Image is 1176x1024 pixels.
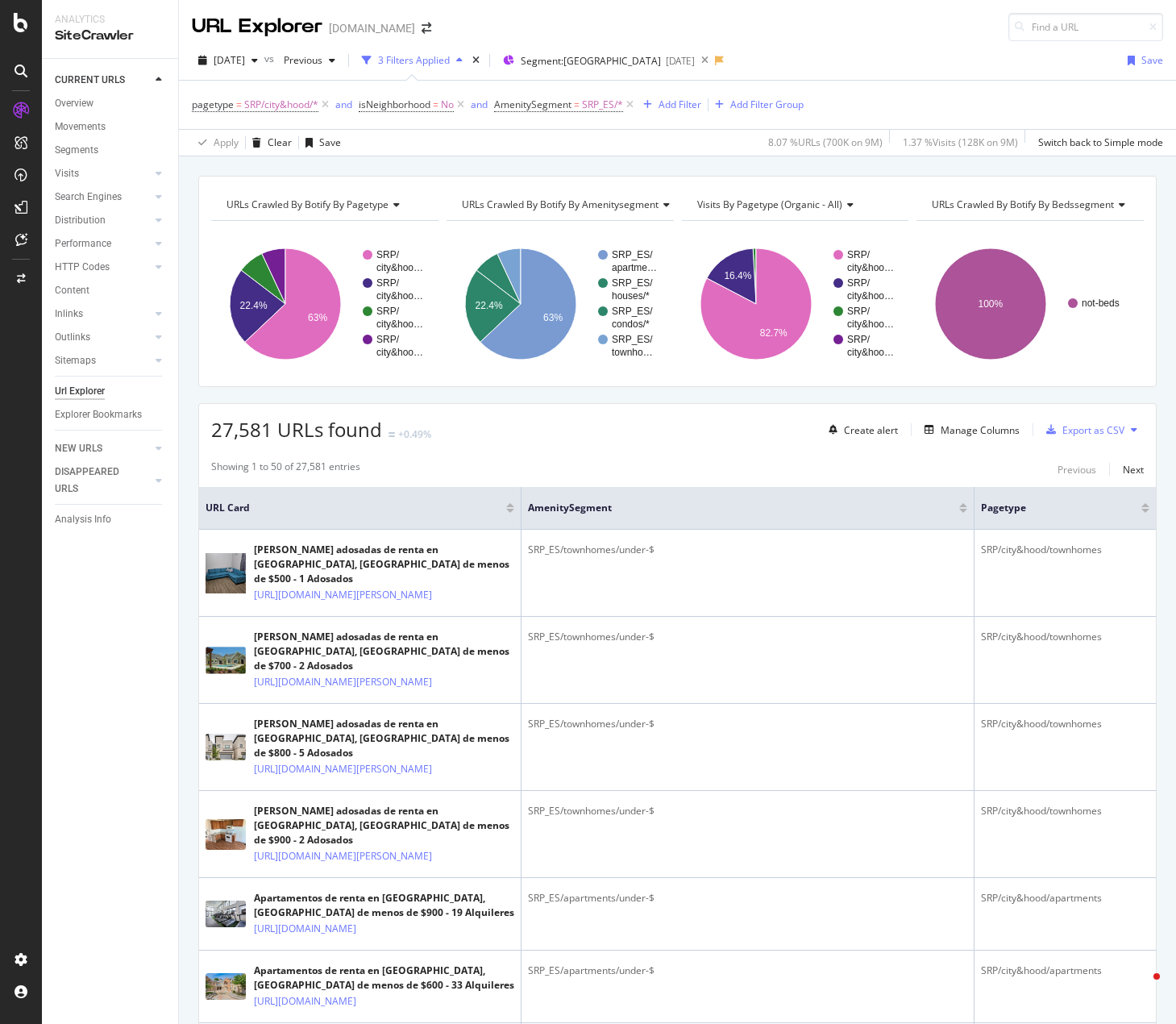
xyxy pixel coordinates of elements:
div: Url Explorer [55,383,105,400]
button: Previous [277,48,342,73]
span: AmenitySegment [494,98,571,111]
a: [URL][DOMAIN_NAME][PERSON_NAME] [254,761,432,777]
span: URLs Crawled By Botify By amenitysegment [462,198,659,211]
button: Create alert [822,417,898,443]
a: CURRENT URLS [55,72,151,89]
div: 8.07 % URLs ( 700K on 9M ) [768,135,883,149]
div: Distribution [55,212,106,229]
text: 22.4% [240,300,268,311]
button: and [335,97,352,112]
img: main image [206,973,246,1000]
div: Analysis Info [55,511,111,528]
a: NEW URLS [55,440,151,457]
div: [PERSON_NAME] adosadas de renta en [GEOGRAPHIC_DATA], [GEOGRAPHIC_DATA] de menos de $500 - 1 Ados... [254,543,514,586]
button: Previous [1058,460,1096,479]
text: condos/* [612,318,650,330]
button: 3 Filters Applied [355,48,469,73]
div: Apply [214,135,239,149]
span: = [433,98,438,111]
button: Segment:[GEOGRAPHIC_DATA][DATE] [497,48,695,73]
img: main image [206,647,246,674]
button: Export as CSV [1040,417,1124,443]
div: URL Explorer [192,13,322,40]
div: Apartamentos de renta en [GEOGRAPHIC_DATA], [GEOGRAPHIC_DATA] de menos de $600 - 33 Alquileres [254,964,514,993]
text: city&hoo… [376,290,423,302]
div: Create alert [844,423,898,437]
text: SRP_ES/ [612,277,653,289]
div: Outlinks [55,329,90,346]
div: SRP_ES/townhomes/under-$ [528,543,967,557]
a: Inlinks [55,306,151,323]
div: [DATE] [666,54,695,68]
text: SRP/ [847,249,871,260]
text: 63% [308,312,327,323]
text: 82.7% [759,327,787,339]
div: Clear [268,135,292,149]
span: = [236,98,242,111]
iframe: Intercom live chat [1121,969,1160,1008]
span: URLs Crawled By Botify By bedssegment [932,198,1114,211]
div: and [471,98,488,111]
div: Content [55,282,89,299]
a: [URL][DOMAIN_NAME][PERSON_NAME] [254,674,432,690]
span: Visits by pagetype (organic - all) [697,198,842,211]
button: Manage Columns [918,420,1020,439]
button: Add Filter Group [709,95,804,114]
text: city&hoo… [847,290,894,302]
text: SRP/ [376,249,400,260]
a: Movements [55,119,167,135]
span: 2025 Sep. 5th [214,53,245,67]
span: isNeighborhood [359,98,430,111]
div: Sitemaps [55,352,96,369]
button: Save [1121,48,1163,73]
span: Segment: [GEOGRAPHIC_DATA] [521,54,661,68]
div: SRP_ES/townhomes/under-$ [528,804,967,818]
text: 16.4% [724,270,751,281]
div: Movements [55,119,106,135]
div: SRP/city&hood/townhomes [981,717,1149,731]
a: Explorer Bookmarks [55,406,167,423]
div: Explorer Bookmarks [55,406,142,423]
div: NEW URLS [55,440,102,457]
svg: A chart. [211,234,435,374]
img: Equal [389,432,395,437]
div: Save [319,135,341,149]
button: Clear [246,130,292,156]
text: SRP_ES/ [612,249,653,260]
div: SRP/city&hood/apartments [981,891,1149,905]
div: Visits [55,165,79,182]
div: CURRENT URLS [55,72,125,89]
div: SiteCrawler [55,27,165,45]
text: townho… [612,347,653,358]
a: HTTP Codes [55,259,151,276]
button: Next [1123,460,1144,479]
a: Outlinks [55,329,151,346]
text: SRP_ES/ [612,306,653,317]
svg: A chart. [447,234,671,374]
span: No [441,94,454,116]
div: Export as CSV [1062,423,1124,437]
div: SRP_ES/townhomes/under-$ [528,717,967,731]
text: city&hoo… [847,318,894,330]
text: 100% [979,298,1004,310]
span: SRP/city&hood/* [244,94,318,116]
a: Performance [55,235,151,252]
span: 27,581 URLs found [211,416,382,443]
div: Analytics [55,13,165,27]
a: Distribution [55,212,151,229]
span: = [574,98,580,111]
div: [PERSON_NAME] adosadas de renta en [GEOGRAPHIC_DATA], [GEOGRAPHIC_DATA] de menos de $800 - 5 Ados... [254,717,514,760]
button: Save [299,130,341,156]
text: 63% [543,312,563,323]
svg: A chart. [916,234,1141,374]
div: times [469,52,483,69]
div: SRP/city&hood/townhomes [981,630,1149,644]
div: SRP/city&hood/townhomes [981,543,1149,557]
a: [URL][DOMAIN_NAME][PERSON_NAME] [254,587,432,603]
img: main image [206,734,246,760]
div: Manage Columns [941,423,1020,437]
text: SRP/ [847,306,871,317]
